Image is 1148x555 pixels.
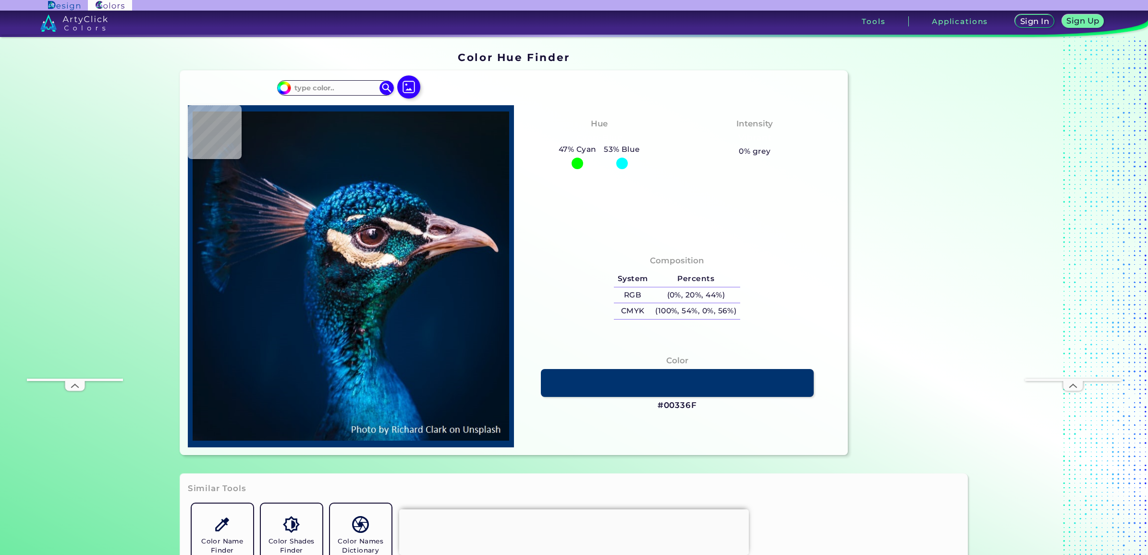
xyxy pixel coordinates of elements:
[1066,17,1100,25] h5: Sign Up
[614,303,651,319] h5: CMYK
[650,254,704,268] h4: Composition
[555,143,600,156] h5: 47% Cyan
[651,271,740,287] h5: Percents
[188,483,246,494] h3: Similar Tools
[458,50,570,64] h1: Color Hue Finder
[352,516,369,533] img: icon_color_names_dictionary.svg
[193,110,509,443] img: img_pavlin.jpg
[666,354,688,368] h4: Color
[27,90,123,379] iframe: Advertisement
[214,516,231,533] img: icon_color_name_finder.svg
[40,14,108,32] img: logo_artyclick_colors_white.svg
[397,75,420,99] img: icon picture
[1025,90,1121,379] iframe: Advertisement
[572,132,626,144] h3: Cyan-Blue
[614,271,651,287] h5: System
[1014,14,1055,28] a: Sign In
[739,145,770,158] h5: 0% grey
[399,509,749,553] iframe: Advertisement
[291,81,380,94] input: type color..
[1019,17,1050,25] h5: Sign In
[862,18,885,25] h3: Tools
[736,117,773,131] h4: Intensity
[283,516,300,533] img: icon_color_shades.svg
[734,132,776,144] h3: Vibrant
[651,287,740,303] h5: (0%, 20%, 44%)
[1061,14,1105,28] a: Sign Up
[932,18,988,25] h3: Applications
[658,400,697,411] h3: #00336F
[379,81,394,95] img: icon search
[614,287,651,303] h5: RGB
[265,537,318,555] h5: Color Shades Finder
[852,48,972,459] iframe: Advertisement
[334,537,388,555] h5: Color Names Dictionary
[651,303,740,319] h5: (100%, 54%, 0%, 56%)
[48,1,80,10] img: ArtyClick Design logo
[600,143,644,156] h5: 53% Blue
[591,117,608,131] h4: Hue
[195,537,249,555] h5: Color Name Finder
